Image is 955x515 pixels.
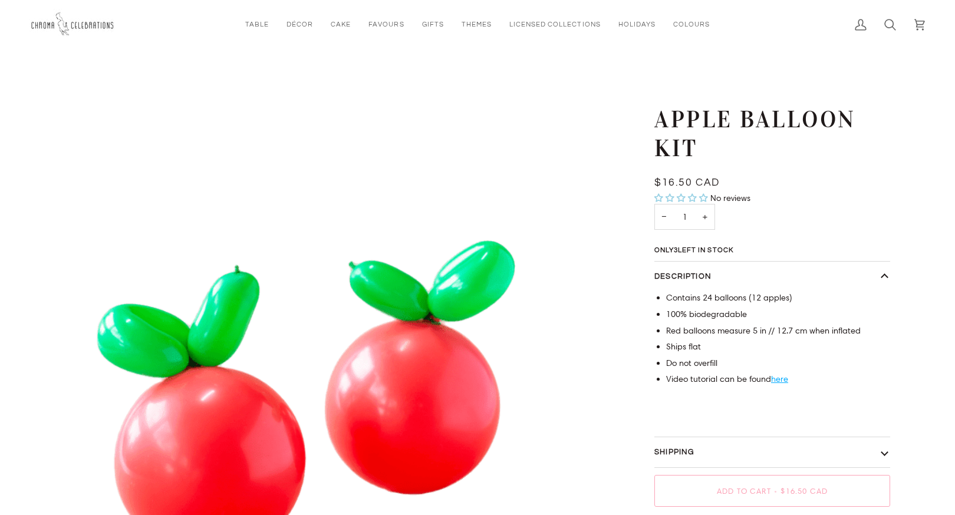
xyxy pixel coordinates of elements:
span: $16.50 CAD [654,177,720,188]
span: No reviews [710,193,750,203]
span: 3 [674,247,678,253]
span: Cake [331,19,351,29]
span: • [771,486,781,496]
img: Chroma Celebrations [29,9,118,40]
li: Video tutorial can be found [666,373,890,386]
button: Description [654,262,890,292]
li: Red balloons measure 5 in // 12.7 cm when inflated [666,325,890,338]
span: Colours [673,19,710,29]
li: Contains 24 balloons (12 apples) [666,292,890,305]
li: Ships flat [666,341,890,354]
button: Add to Cart [654,475,890,507]
span: Table [245,19,269,29]
li: 100% biodegradable [666,308,890,321]
h1: Apple Balloon Kit [654,105,881,163]
span: Add to Cart [717,486,771,496]
span: Licensed Collections [509,19,601,29]
span: Themes [462,19,492,29]
span: Favours [368,19,404,29]
span: $16.50 CAD [781,486,828,496]
input: Quantity [654,204,715,230]
button: Shipping [654,437,890,468]
span: Décor [286,19,313,29]
span: Gifts [422,19,444,29]
a: here [771,374,788,384]
span: Holidays [618,19,656,29]
button: Increase quantity [695,204,715,230]
li: Do not overfill [666,357,890,370]
span: Only left in stock [654,247,739,254]
button: Decrease quantity [654,204,673,230]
